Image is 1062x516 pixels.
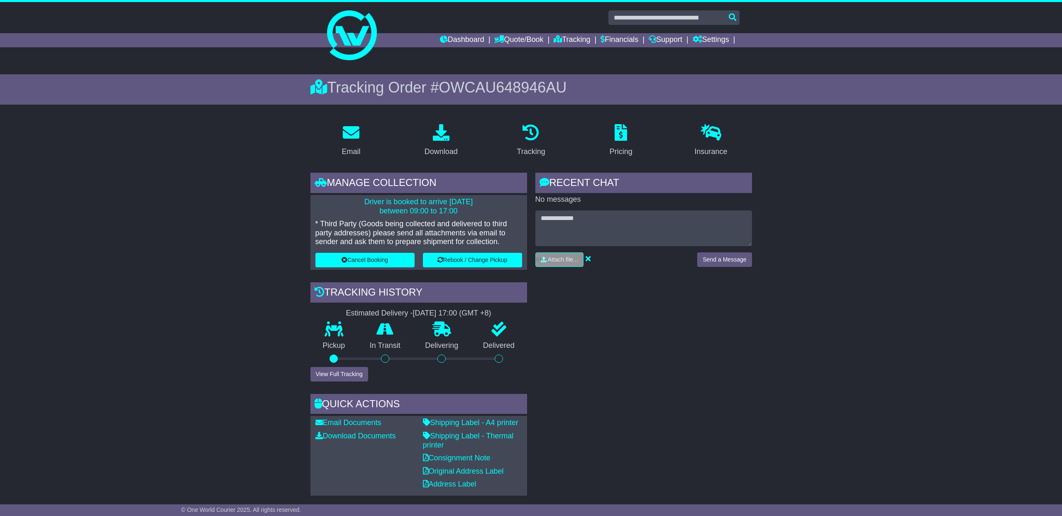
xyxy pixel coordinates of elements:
[689,121,733,160] a: Insurance
[601,33,638,47] a: Financials
[413,309,491,318] div: [DATE] 17:00 (GMT +8)
[315,220,522,247] p: * Third Party (Goods being collected and delivered to third party addresses) please send all atta...
[419,121,463,160] a: Download
[471,341,527,350] p: Delivered
[423,467,504,475] a: Original Address Label
[693,33,729,47] a: Settings
[511,121,550,160] a: Tracking
[649,33,682,47] a: Support
[517,146,545,157] div: Tracking
[423,418,518,427] a: Shipping Label - A4 printer
[423,432,514,449] a: Shipping Label - Thermal printer
[494,33,543,47] a: Quote/Book
[315,198,522,215] p: Driver is booked to arrive [DATE] between 09:00 to 17:00
[440,33,484,47] a: Dashboard
[310,394,527,416] div: Quick Actions
[315,418,381,427] a: Email Documents
[315,432,396,440] a: Download Documents
[695,146,728,157] div: Insurance
[315,253,415,267] button: Cancel Booking
[342,146,360,157] div: Email
[425,146,458,157] div: Download
[310,78,752,96] div: Tracking Order #
[423,480,476,488] a: Address Label
[181,506,301,513] span: © One World Courier 2025. All rights reserved.
[423,253,522,267] button: Rebook / Change Pickup
[535,195,752,204] p: No messages
[310,309,527,318] div: Estimated Delivery -
[423,454,491,462] a: Consignment Note
[310,282,527,305] div: Tracking history
[310,367,368,381] button: View Full Tracking
[310,173,527,195] div: Manage collection
[604,121,638,160] a: Pricing
[554,33,590,47] a: Tracking
[535,173,752,195] div: RECENT CHAT
[336,121,366,160] a: Email
[610,146,632,157] div: Pricing
[310,341,358,350] p: Pickup
[357,341,413,350] p: In Transit
[413,341,471,350] p: Delivering
[439,79,566,96] span: OWCAU648946AU
[697,252,752,267] button: Send a Message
